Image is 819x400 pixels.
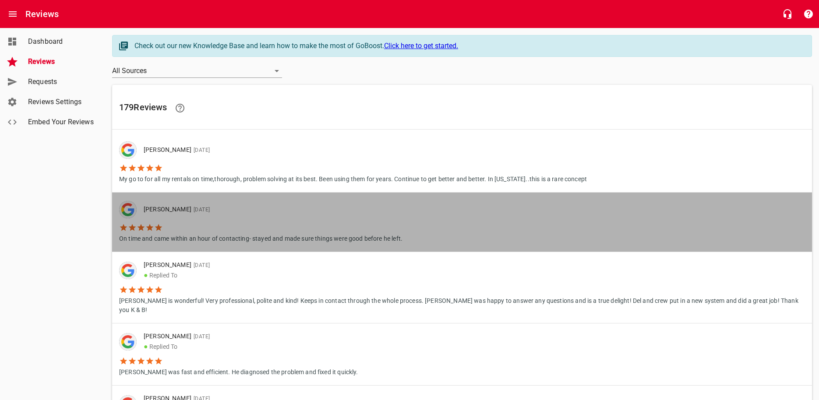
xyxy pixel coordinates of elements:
span: Reviews Settings [28,97,95,107]
span: [DATE] [191,207,210,213]
p: [PERSON_NAME] [144,260,798,270]
span: Dashboard [28,36,95,47]
button: Support Portal [798,4,819,25]
div: Check out our new Knowledge Base and learn how to make the most of GoBoost. [134,41,803,51]
a: [PERSON_NAME][DATE]My go to for all my rentals on time,thorough, problem solving at its best. Bee... [112,133,812,192]
a: [PERSON_NAME][DATE]●Replied To[PERSON_NAME] was fast and efficient. He diagnosed the problem and ... [112,323,812,385]
p: [PERSON_NAME] is wonderful! Very professional, polite and kind! Keeps in contact through the whol... [119,294,805,315]
img: google-dark.png [119,333,137,351]
a: [PERSON_NAME][DATE]On time and came within an hour of contacting- stayed and made sure things wer... [112,193,812,252]
span: [DATE] [191,262,210,268]
img: google-dark.png [119,201,137,218]
p: [PERSON_NAME] [144,145,580,155]
div: Google [119,333,137,351]
h6: 179 Review s [119,98,805,119]
p: On time and came within an hour of contacting- stayed and made sure things were good before he left. [119,232,402,243]
button: Open drawer [2,4,23,25]
a: Click here to get started. [384,42,458,50]
div: Google [119,262,137,279]
span: [DATE] [191,147,210,153]
p: Replied To [144,270,798,281]
p: My go to for all my rentals on time,thorough, problem solving at its best. Been using them for ye... [119,172,587,184]
span: Reviews [28,56,95,67]
span: Requests [28,77,95,87]
a: Learn facts about why reviews are important [169,98,191,119]
p: [PERSON_NAME] [144,205,395,214]
span: [DATE] [191,333,210,340]
div: All Sources [112,64,282,78]
p: Replied To [144,341,351,352]
span: Embed Your Reviews [28,117,95,127]
a: [PERSON_NAME][DATE]●Replied To[PERSON_NAME] is wonderful! Very professional, polite and kind! Kee... [112,252,812,323]
h6: Reviews [25,7,59,21]
img: google-dark.png [119,262,137,279]
img: google-dark.png [119,141,137,159]
span: ● [144,342,148,351]
div: Google [119,141,137,159]
span: ● [144,271,148,279]
p: [PERSON_NAME] [144,332,351,341]
button: Live Chat [777,4,798,25]
p: [PERSON_NAME] was fast and efficient. He diagnosed the problem and fixed it quickly. [119,365,358,377]
div: Google [119,201,137,218]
